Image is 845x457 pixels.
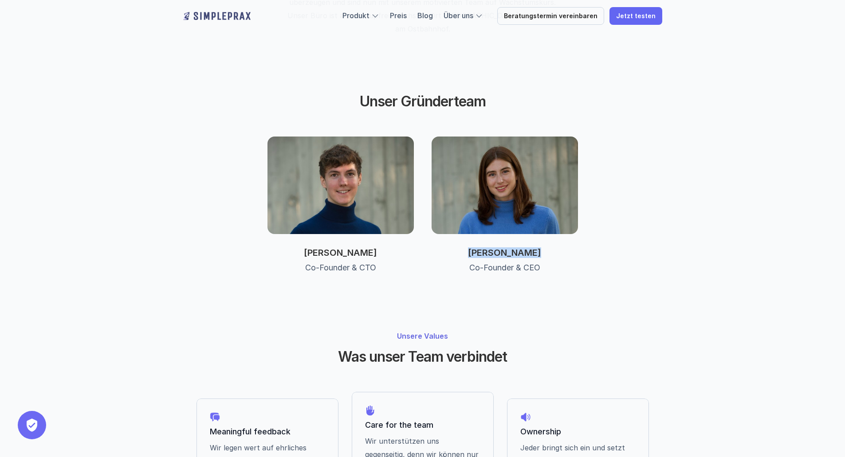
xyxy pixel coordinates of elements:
p: Unsere Values [252,331,593,341]
p: Care for the team [365,420,480,430]
p: [PERSON_NAME] [432,247,578,258]
p: Co-Founder & CTO [267,262,414,273]
p: Beratungstermin vereinbaren [504,12,597,20]
p: Meaningful feedback [210,427,325,437]
p: Ownership [520,427,636,437]
a: Jetzt testen [609,7,662,25]
a: Preis [390,11,407,20]
p: Jetzt testen [616,12,656,20]
a: Produkt [342,11,369,20]
h2: Was unser Team verbindet [312,348,534,365]
h2: Unser Gründerteam [312,93,534,110]
a: Über uns [444,11,473,20]
a: Beratungstermin vereinbaren [497,7,604,25]
p: Co-Founder & CEO [432,262,578,273]
a: Blog [417,11,433,20]
p: [PERSON_NAME] [267,247,414,258]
